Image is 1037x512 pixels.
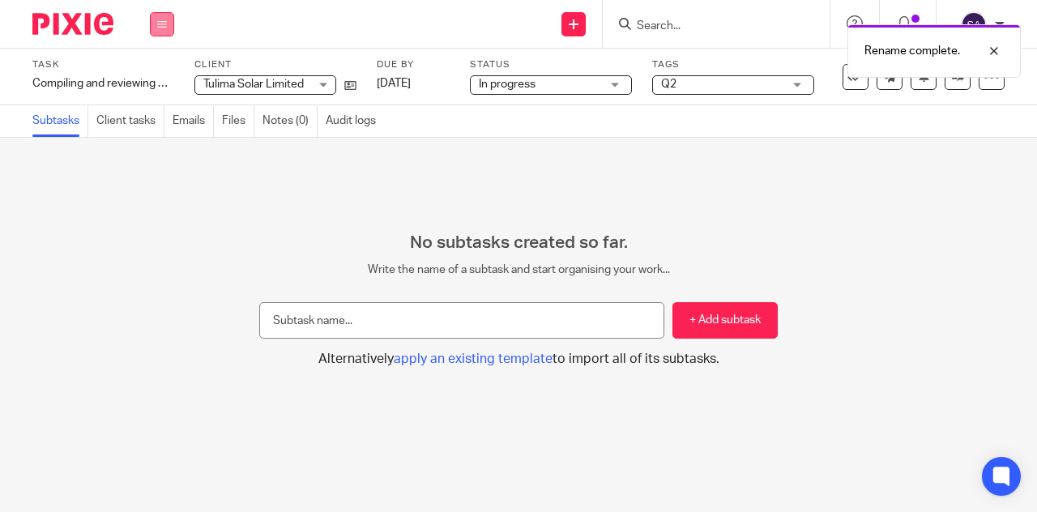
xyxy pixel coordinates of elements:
p: Write the name of a subtask and start organising your work... [259,262,778,278]
label: Due by [377,58,450,71]
img: svg%3E [961,11,987,37]
div: Compiling and reviewing PumpUp project and TulimaSolar's accountabilities [32,75,174,92]
a: Notes (0) [262,105,318,137]
span: Q2 [661,79,676,90]
a: Files [222,105,254,137]
button: Alternativelyapply an existing templateto import all of its subtasks. [259,351,778,368]
span: In progress [479,79,536,90]
div: Compiling and reviewing PumpUp project and TulimaSolar&#39;s accountabilities [32,75,174,92]
h2: No subtasks created so far. [259,233,778,254]
span: [DATE] [377,78,411,89]
span: Tulima Solar Limited [203,79,304,90]
p: Rename complete. [864,43,960,59]
span: apply an existing template [394,352,553,365]
a: Client tasks [96,105,164,137]
input: Subtask name... [259,302,664,339]
img: Pixie [32,13,113,35]
label: Client [194,58,356,71]
a: Audit logs [326,105,384,137]
label: Task [32,58,174,71]
a: Subtasks [32,105,88,137]
button: + Add subtask [672,302,778,339]
label: Status [470,58,632,71]
a: Emails [173,105,214,137]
